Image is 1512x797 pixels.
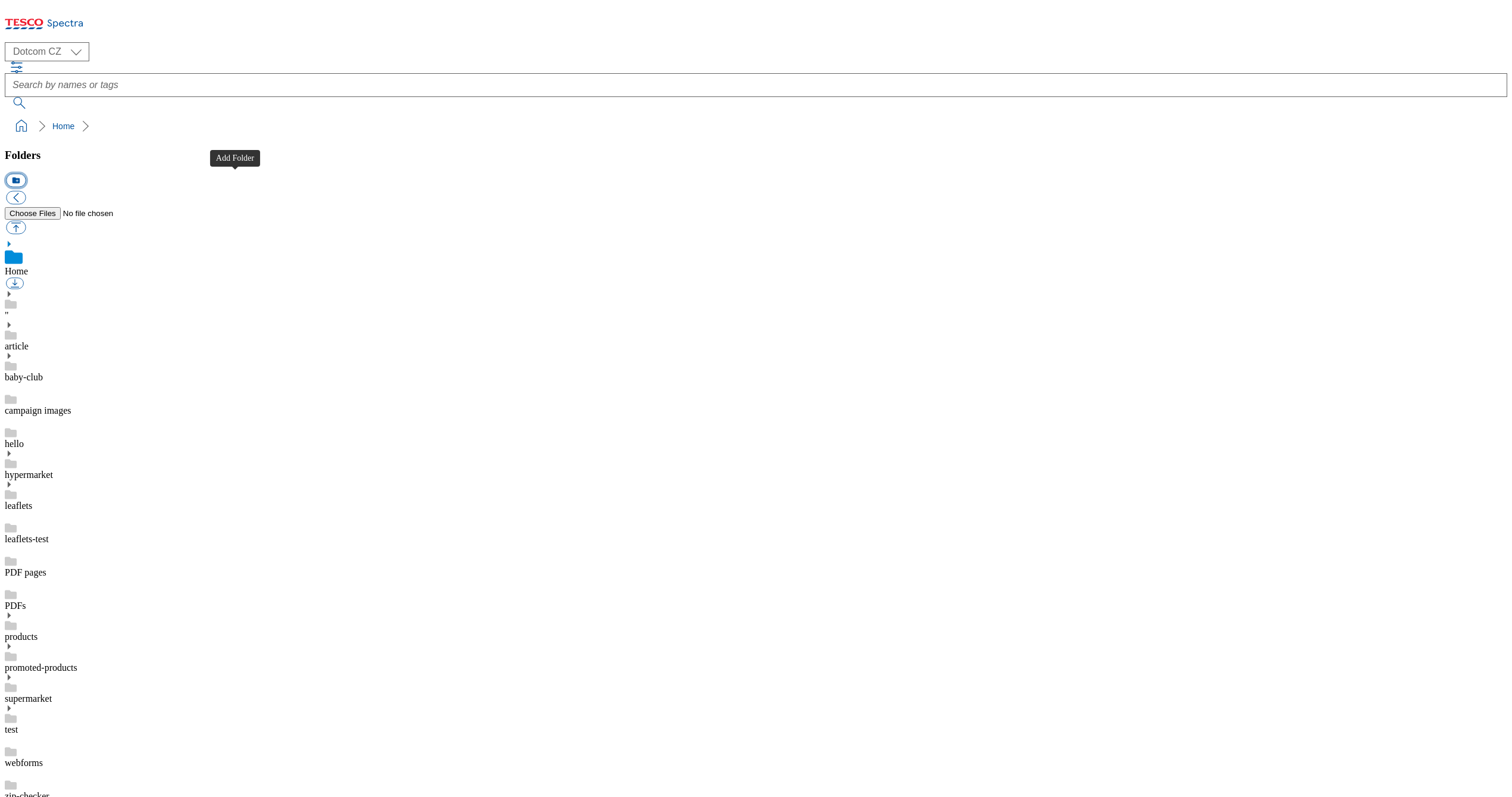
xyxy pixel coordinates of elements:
a: home [12,117,31,136]
a: baby-club [5,372,43,382]
a: leaflets-test [5,534,49,544]
a: Home [5,266,28,276]
a: PDF pages [5,567,46,577]
a: PDFs [5,601,26,611]
nav: breadcrumb [5,115,1507,137]
a: leaflets [5,501,32,511]
a: article [5,341,29,351]
a: products [5,632,38,642]
a: campaign images [5,405,71,415]
a: " [5,310,9,320]
a: promoted-products [5,662,77,673]
a: Home [52,121,74,131]
input: Search by names or tags [5,73,1507,97]
a: hypermarket [5,470,53,480]
a: supermarket [5,693,52,704]
a: webforms [5,758,43,768]
a: hello [5,439,24,449]
a: test [5,724,18,735]
h3: Folders [5,149,1507,162]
